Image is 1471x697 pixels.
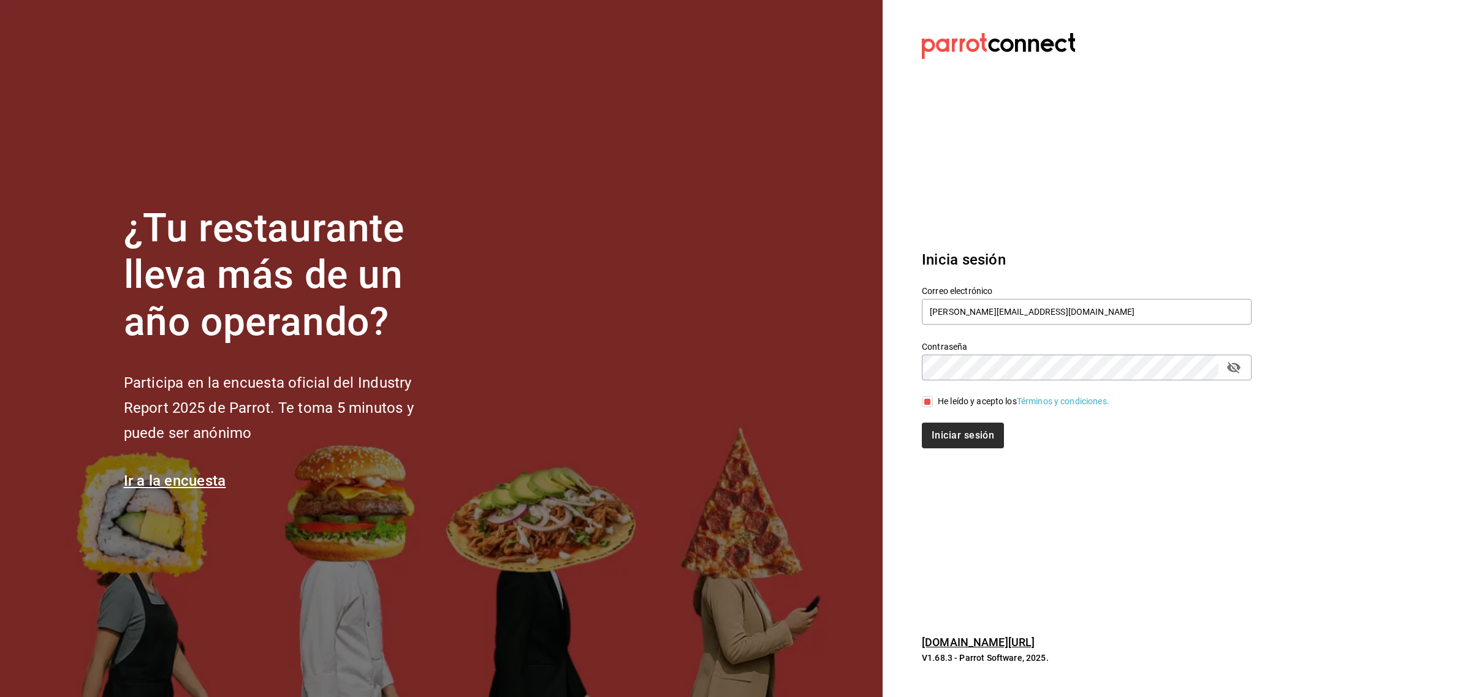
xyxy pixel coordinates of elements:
[938,395,1109,408] div: He leído y acepto los
[922,423,1004,448] button: Iniciar sesión
[922,342,1252,350] label: Contraseña
[922,299,1252,325] input: Ingresa tu correo electrónico
[1223,357,1244,378] button: passwordField
[922,636,1035,649] a: [DOMAIN_NAME][URL]
[124,371,455,445] h2: Participa en la encuesta oficial del Industry Report 2025 de Parrot. Te toma 5 minutos y puede se...
[922,652,1252,664] p: V1.68.3 - Parrot Software, 2025.
[922,249,1252,271] h3: Inicia sesión
[922,286,1252,295] label: Correo electrónico
[124,205,455,346] h1: ¿Tu restaurante lleva más de un año operando?
[1017,396,1109,406] a: Términos y condiciones.
[124,472,226,489] a: Ir a la encuesta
